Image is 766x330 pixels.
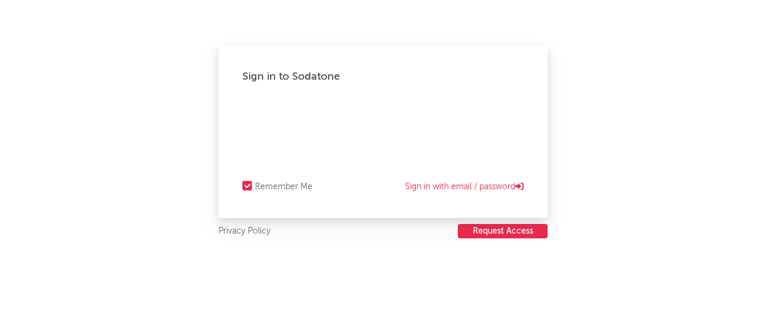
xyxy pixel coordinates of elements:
a: Request Access [458,224,548,239]
div: Remember Me [255,180,312,194]
button: Request Access [458,224,548,238]
a: Privacy Policy [218,224,270,239]
div: Sign in to Sodatone [242,69,524,84]
a: Sign in with email / password [405,180,524,194]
